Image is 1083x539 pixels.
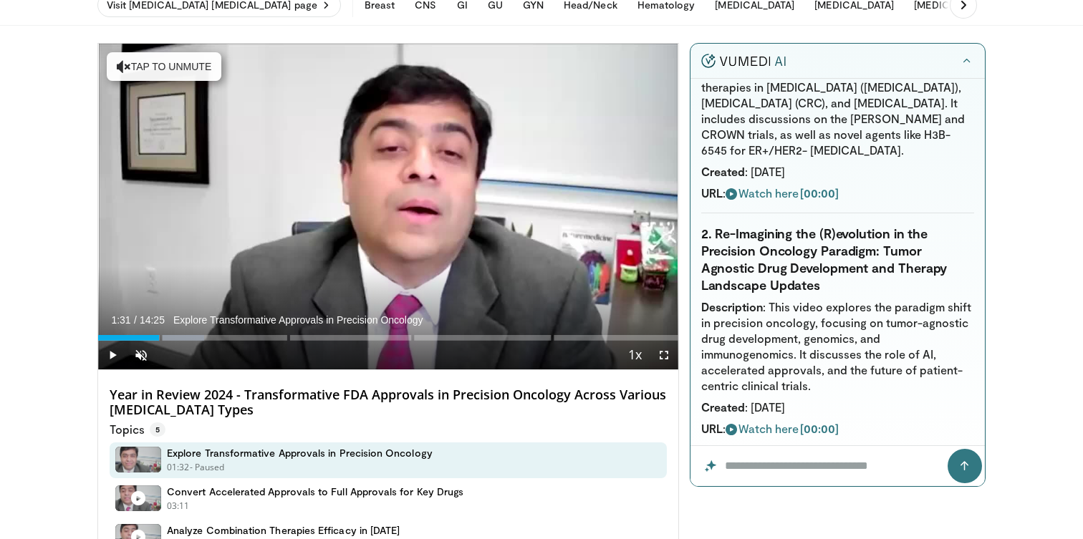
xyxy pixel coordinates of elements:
[167,461,190,474] p: 01:32
[701,422,723,435] strong: URL
[111,314,130,326] span: 1:31
[140,314,165,326] span: 14:25
[167,500,190,513] p: 03:11
[134,314,137,326] span: /
[110,422,165,437] p: Topics
[98,335,678,341] div: Progress Bar
[701,399,974,415] li: : [DATE]
[98,44,678,370] video-js: Video Player
[799,422,839,435] strong: [00:00]
[726,185,839,201] a: Watch here[00:00]
[167,524,400,537] h4: Analyze Combination Therapies Efficacy in [DATE]
[726,421,839,437] a: Watch here[00:00]
[701,186,723,200] strong: URL
[127,341,155,369] button: Unmute
[701,299,974,394] li: : This video explores the paradigm shift in precision oncology, focusing on tumor-agnostic drug d...
[690,446,984,486] input: Question for the AI
[150,422,165,437] span: 5
[701,54,786,68] img: vumedi-ai-logo.v2.svg
[701,400,745,414] strong: Created
[799,186,839,200] strong: [00:00]
[701,421,974,437] li: :
[167,485,463,498] h4: Convert Accelerated Approvals to Full Approvals for Key Drugs
[701,165,745,178] strong: Created
[701,300,763,314] strong: Description
[738,186,799,200] span: Watch here
[701,185,974,201] li: :
[621,341,650,369] button: Playback Rate
[650,341,678,369] button: Fullscreen
[701,164,974,180] li: : [DATE]
[167,447,433,460] h4: Explore Transformative Approvals in Precision Oncology
[98,341,127,369] button: Play
[190,461,225,474] p: - Paused
[701,225,948,293] strong: 2. Re-Imagining the (R)evolution in the Precision Oncology Paradigm: Tumor Agnostic Drug Developm...
[701,48,974,158] li: : This video highlights updates from the 2024 ASCO meeting, focusing on targeted therapies in [ME...
[173,314,423,326] span: Explore Transformative Approvals in Precision Oncology
[107,52,221,81] button: Tap to unmute
[738,422,799,435] span: Watch here
[110,387,667,418] h4: Year in Review 2024 - Transformative FDA Approvals in Precision Oncology Across Various [MEDICAL_...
